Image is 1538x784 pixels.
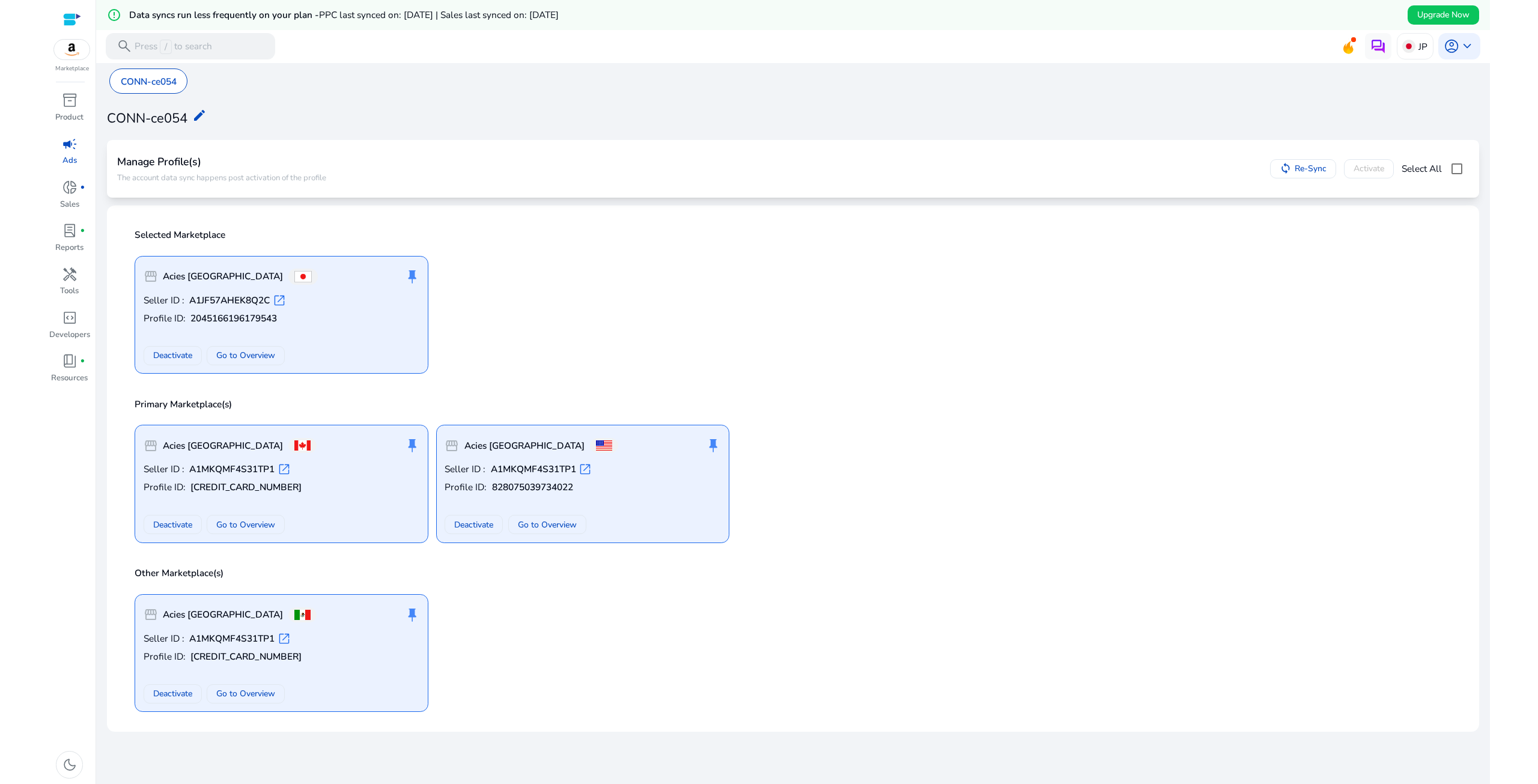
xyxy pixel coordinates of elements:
[144,481,186,494] span: Profile ID:
[135,398,1459,411] p: Primary Marketplace(s)
[579,463,592,476] span: open_in_new
[80,359,85,364] span: fiber_manual_record
[445,515,503,534] button: Deactivate
[62,93,78,108] span: inventory_2
[319,8,559,21] span: PPC last synced on: [DATE] | Sales last synced on: [DATE]
[1417,8,1470,21] span: Upgrade Now
[278,463,291,476] span: open_in_new
[491,463,576,476] b: A1MKQMF4S31TP1
[216,687,275,700] span: Go to Overview
[454,518,493,531] span: Deactivate
[144,439,158,453] span: storefront
[117,156,326,168] h4: Manage Profile(s)
[1270,159,1336,178] button: Re-Sync
[107,8,121,22] mat-icon: error_outline
[207,515,285,534] button: Go to Overview
[278,632,291,645] span: open_in_new
[445,481,487,494] span: Profile ID:
[48,264,91,307] a: handymanTools
[144,684,202,703] button: Deactivate
[62,180,78,195] span: donut_small
[1408,5,1479,25] button: Upgrade Now
[107,111,187,126] h3: CONN-ce054
[121,74,177,88] p: CONN-ce054
[518,518,577,531] span: Go to Overview
[1444,38,1459,54] span: account_circle
[1418,36,1427,57] p: JP
[55,112,84,124] p: Product
[144,515,202,534] button: Deactivate
[1295,162,1327,175] span: Re-Sync
[192,108,207,123] mat-icon: edit
[144,463,184,476] span: Seller ID :
[144,312,186,325] span: Profile ID:
[1402,40,1415,53] img: jp.svg
[153,349,192,362] span: Deactivate
[135,40,212,54] p: Press to search
[190,650,302,663] b: [CREDIT_CARD_NUMBER]
[60,285,79,297] p: Tools
[190,312,277,325] b: 2045166196179543
[60,199,79,211] p: Sales
[190,481,302,494] b: [CREDIT_CARD_NUMBER]
[189,294,270,307] b: A1JF57AHEK8Q2C
[445,439,459,453] span: storefront
[216,518,275,531] span: Go to Overview
[144,346,202,365] button: Deactivate
[160,40,171,54] span: /
[135,228,1459,242] p: Selected Marketplace
[62,353,78,369] span: book_4
[62,310,78,326] span: code_blocks
[48,351,91,394] a: book_4fiber_manual_recordResources
[48,90,91,133] a: inventory_2Product
[1459,38,1475,54] span: keyboard_arrow_down
[62,757,78,773] span: dark_mode
[144,632,184,645] span: Seller ID :
[445,463,485,476] span: Seller ID :
[207,346,285,365] button: Go to Overview
[48,308,91,351] a: code_blocksDevelopers
[135,567,1459,580] p: Other Marketplace(s)
[153,518,192,531] span: Deactivate
[48,220,91,264] a: lab_profilefiber_manual_recordReports
[62,136,78,152] span: campaign
[48,177,91,220] a: donut_smallfiber_manual_recordSales
[163,439,283,452] b: Acies [GEOGRAPHIC_DATA]
[144,607,158,622] span: storefront
[144,294,184,307] span: Seller ID :
[48,133,91,177] a: campaignAds
[189,463,275,476] b: A1MKQMF4S31TP1
[508,515,586,534] button: Go to Overview
[117,38,132,54] span: search
[62,155,77,167] p: Ads
[1280,163,1292,175] mat-icon: sync
[49,329,90,341] p: Developers
[54,40,90,59] img: amazon.svg
[62,267,78,282] span: handyman
[80,228,85,234] span: fiber_manual_record
[207,684,285,703] button: Go to Overview
[51,372,88,384] p: Resources
[163,270,283,283] b: Acies [GEOGRAPHIC_DATA]
[273,294,286,307] span: open_in_new
[129,10,559,20] h5: Data syncs run less frequently on your plan -
[62,223,78,239] span: lab_profile
[80,185,85,190] span: fiber_manual_record
[1402,162,1442,175] span: Select All
[153,687,192,700] span: Deactivate
[55,64,89,73] p: Marketplace
[492,481,573,494] b: 828075039734022
[216,349,275,362] span: Go to Overview
[163,608,283,621] b: Acies [GEOGRAPHIC_DATA]
[464,439,585,452] b: Acies [GEOGRAPHIC_DATA]
[55,242,84,254] p: Reports
[117,173,326,184] p: The account data sync happens post activation of the profile
[144,650,186,663] span: Profile ID:
[189,632,275,645] b: A1MKQMF4S31TP1
[144,269,158,284] span: storefront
